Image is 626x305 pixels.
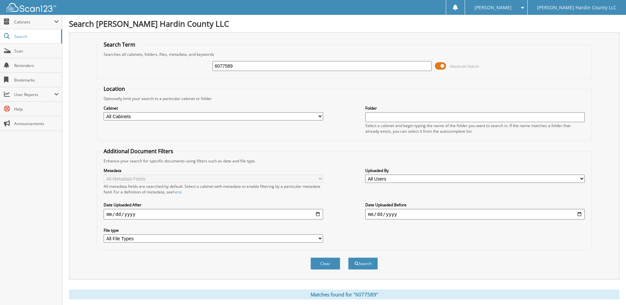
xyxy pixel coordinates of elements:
[537,6,616,10] span: [PERSON_NAME] Hardin County LLC
[14,34,58,39] span: Search
[365,209,585,220] input: end
[365,168,585,173] label: Uploaded By
[7,3,56,12] img: scan123-logo-white.svg
[450,64,479,69] span: Advanced Search
[365,105,585,111] label: Folder
[14,48,59,54] span: Scan
[173,189,181,195] a: here
[348,257,378,270] button: Search
[475,6,511,10] span: [PERSON_NAME]
[100,96,588,101] div: Optionally limit your search to a particular cabinet or folder
[104,202,323,208] label: Date Uploaded After
[100,148,177,155] legend: Additional Document Filters
[14,121,59,126] span: Announcements
[100,51,588,57] div: Searches all cabinets, folders, files, metadata, and keywords
[104,209,323,220] input: start
[14,77,59,83] span: Bookmarks
[104,105,323,111] label: Cabinet
[104,168,323,173] label: Metadata
[14,19,54,25] span: Cabinets
[100,158,588,164] div: Enhance your search for specific documents using filters such as date and file type.
[100,85,128,92] legend: Location
[69,289,619,299] div: Matches found for "6077589"
[365,123,585,134] div: Select a cabinet and begin typing the name of the folder you want to search in. If the name match...
[100,41,139,48] legend: Search Term
[311,257,340,270] button: Clear
[14,106,59,112] span: Help
[14,63,59,68] span: Reminders
[365,202,585,208] label: Date Uploaded Before
[104,227,323,233] label: File type
[104,184,323,195] div: All metadata fields are searched by default. Select a cabinet with metadata to enable filtering b...
[14,92,54,97] span: User Reports
[69,18,619,29] h1: Search [PERSON_NAME] Hardin County LLC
